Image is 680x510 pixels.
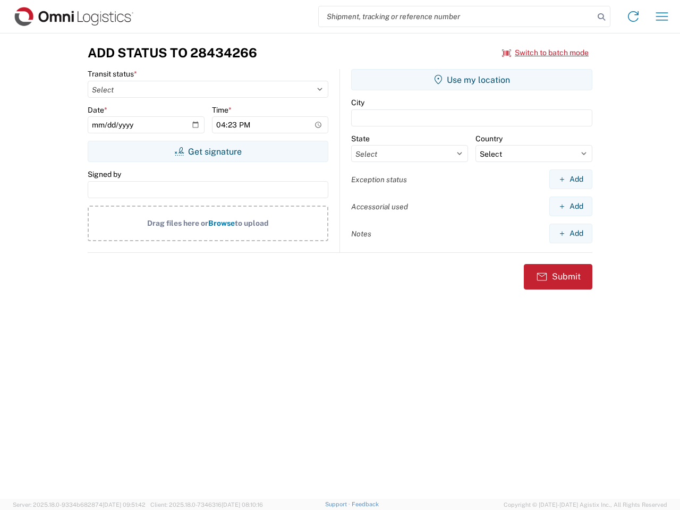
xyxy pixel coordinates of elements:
[88,69,137,79] label: Transit status
[504,500,667,509] span: Copyright © [DATE]-[DATE] Agistix Inc., All Rights Reserved
[351,98,364,107] label: City
[88,45,257,61] h3: Add Status to 28434266
[147,219,208,227] span: Drag files here or
[502,44,589,62] button: Switch to batch mode
[222,501,263,508] span: [DATE] 08:10:16
[235,219,269,227] span: to upload
[351,134,370,143] label: State
[351,202,408,211] label: Accessorial used
[549,224,592,243] button: Add
[88,105,107,115] label: Date
[549,169,592,189] button: Add
[212,105,232,115] label: Time
[150,501,263,508] span: Client: 2025.18.0-7346316
[325,501,352,507] a: Support
[103,501,146,508] span: [DATE] 09:51:42
[352,501,379,507] a: Feedback
[88,169,121,179] label: Signed by
[351,175,407,184] label: Exception status
[351,69,592,90] button: Use my location
[351,229,371,239] label: Notes
[208,219,235,227] span: Browse
[13,501,146,508] span: Server: 2025.18.0-9334b682874
[319,6,594,27] input: Shipment, tracking or reference number
[475,134,503,143] label: Country
[88,141,328,162] button: Get signature
[524,264,592,290] button: Submit
[549,197,592,216] button: Add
